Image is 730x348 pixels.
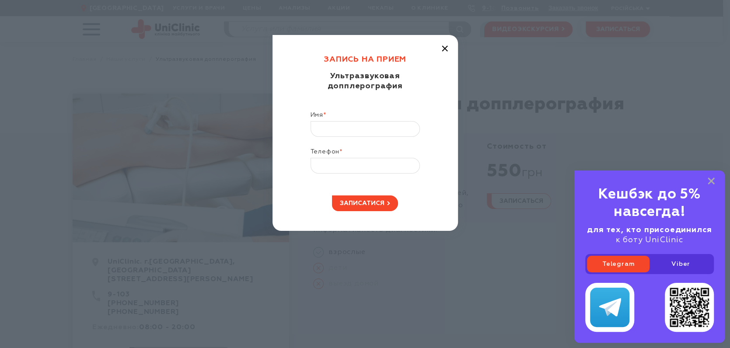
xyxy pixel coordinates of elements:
[292,55,438,71] div: Запись на прием
[332,195,398,211] button: записатися
[311,148,420,158] label: Телефон
[311,111,420,121] label: Имя
[585,225,714,245] div: к боту UniClinic
[587,256,650,272] a: Telegram
[650,256,712,272] a: Viber
[587,226,712,234] b: для тех, кто присоединился
[340,200,384,206] span: записатися
[292,71,438,111] div: Ультразвуковая допплерография
[585,186,714,221] div: Кешбэк до 5% навсегда!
